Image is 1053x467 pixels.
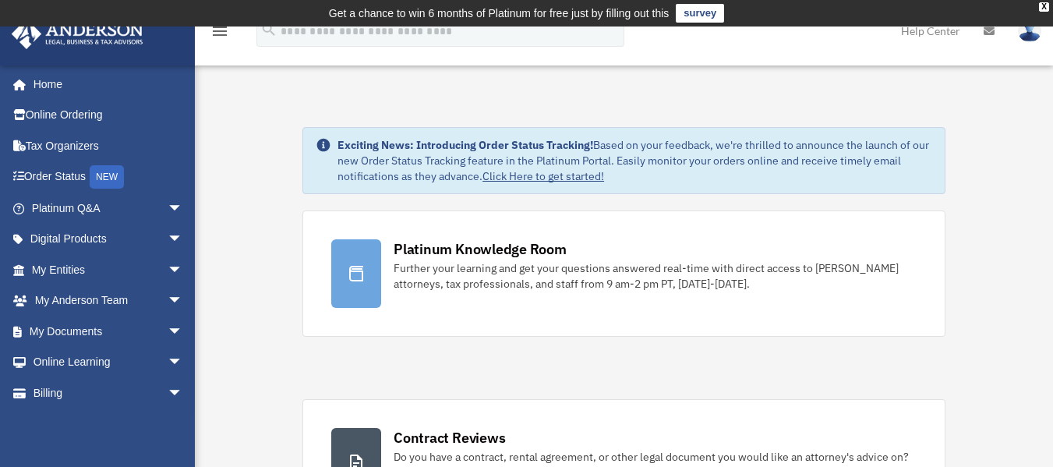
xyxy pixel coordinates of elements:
a: Online Ordering [11,100,207,131]
a: Order StatusNEW [11,161,207,193]
div: close [1039,2,1049,12]
span: arrow_drop_down [168,285,199,317]
span: arrow_drop_down [168,193,199,225]
div: Platinum Knowledge Room [394,239,567,259]
a: Platinum Q&Aarrow_drop_down [11,193,207,224]
a: menu [210,27,229,41]
a: Click Here to get started! [482,169,604,183]
a: My Entitiesarrow_drop_down [11,254,207,285]
div: Get a chance to win 6 months of Platinum for free just by filling out this [329,4,670,23]
a: My Anderson Teamarrow_drop_down [11,285,207,317]
i: search [260,21,277,38]
span: arrow_drop_down [168,316,199,348]
a: Events Calendar [11,409,207,440]
span: arrow_drop_down [168,347,199,379]
a: Home [11,69,199,100]
img: Anderson Advisors Platinum Portal [7,19,148,49]
a: Tax Organizers [11,130,207,161]
span: arrow_drop_down [168,377,199,409]
a: Digital Productsarrow_drop_down [11,224,207,255]
span: arrow_drop_down [168,254,199,286]
a: survey [676,4,724,23]
a: Online Learningarrow_drop_down [11,347,207,378]
div: Based on your feedback, we're thrilled to announce the launch of our new Order Status Tracking fe... [337,137,932,184]
a: Platinum Knowledge Room Further your learning and get your questions answered real-time with dire... [302,211,945,337]
a: My Documentsarrow_drop_down [11,316,207,347]
img: User Pic [1018,19,1041,42]
span: arrow_drop_down [168,224,199,256]
div: Further your learning and get your questions answered real-time with direct access to [PERSON_NAM... [394,260,917,292]
i: menu [210,22,229,41]
div: Contract Reviews [394,428,505,448]
strong: Exciting News: Introducing Order Status Tracking! [337,138,593,152]
a: Billingarrow_drop_down [11,377,207,409]
div: NEW [90,165,124,189]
